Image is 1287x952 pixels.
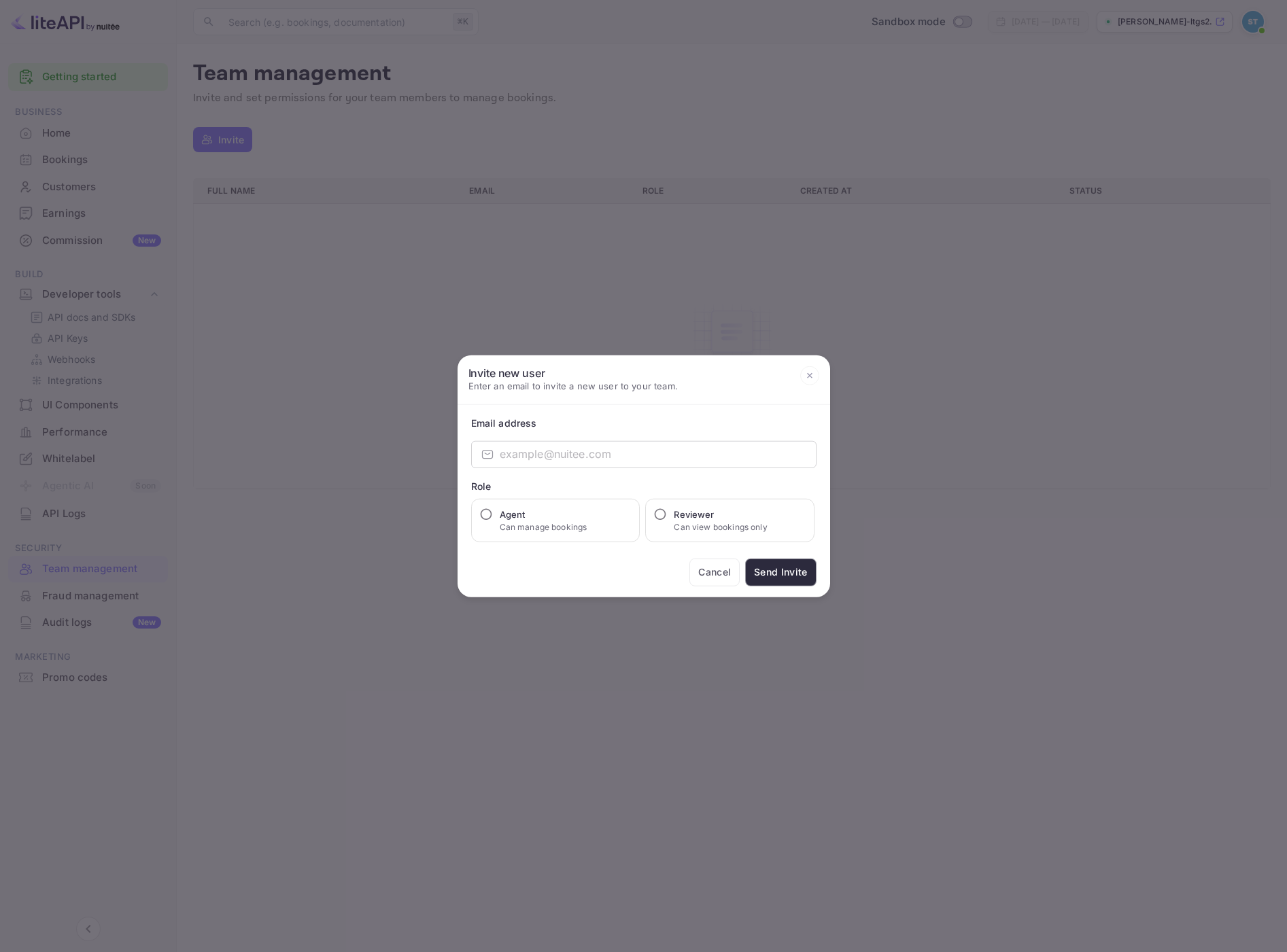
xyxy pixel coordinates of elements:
button: Cancel [689,558,740,586]
button: Send Invite [745,558,816,586]
p: Can manage bookings [500,521,587,533]
input: example@nuitee.com [500,440,817,468]
h6: Agent [500,507,587,521]
div: Role [471,478,817,493]
div: Email address [471,415,817,429]
p: Can view bookings only [674,521,767,533]
p: Enter an email to invite a new user to your team. [468,380,678,393]
h6: Reviewer [674,507,767,521]
h6: Invite new user [468,366,678,380]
